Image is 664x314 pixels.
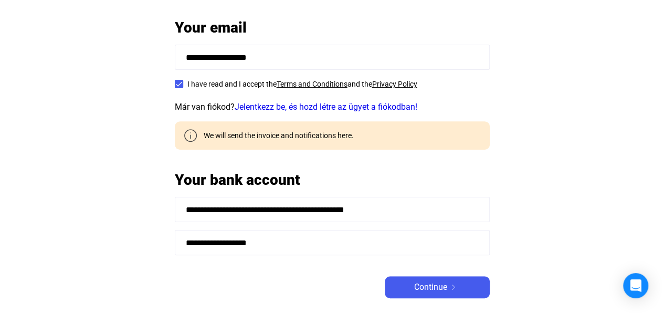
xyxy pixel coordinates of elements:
[187,80,277,88] span: I have read and I accept the
[347,80,372,88] span: and the
[372,80,417,88] a: Privacy Policy
[175,171,490,189] h2: Your bank account
[184,129,197,142] img: info-grey-outline
[175,18,490,37] h2: Your email
[175,101,490,113] div: Már van fiókod?
[414,281,447,294] span: Continue
[196,130,354,141] div: We will send the invoice and notifications here.
[277,80,347,88] a: Terms and Conditions
[447,285,460,290] img: arrow-right-white
[623,273,648,298] div: Open Intercom Messenger
[385,276,490,298] button: Continuearrow-right-white
[235,102,417,112] a: Jelentkezz be, és hozd létre az ügyet a fiókodban!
